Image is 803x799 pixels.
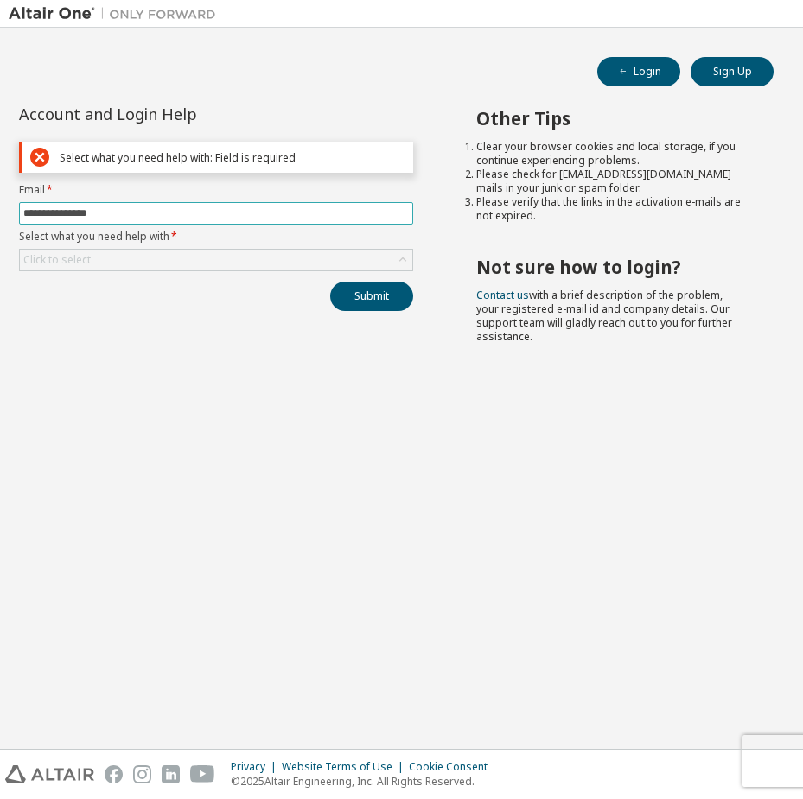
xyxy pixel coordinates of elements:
[133,765,151,783] img: instagram.svg
[691,57,774,86] button: Sign Up
[476,195,742,223] li: Please verify that the links in the activation e-mails are not expired.
[9,5,225,22] img: Altair One
[60,151,405,164] div: Select what you need help with: Field is required
[5,765,94,783] img: altair_logo.svg
[231,774,498,789] p: © 2025 Altair Engineering, Inc. All Rights Reserved.
[476,168,742,195] li: Please check for [EMAIL_ADDRESS][DOMAIN_NAME] mails in your junk or spam folder.
[19,230,413,244] label: Select what you need help with
[282,760,409,774] div: Website Terms of Use
[409,760,498,774] div: Cookie Consent
[20,250,412,270] div: Click to select
[476,288,732,344] span: with a brief description of the problem, your registered e-mail id and company details. Our suppo...
[476,288,529,302] a: Contact us
[597,57,680,86] button: Login
[476,256,742,278] h2: Not sure how to login?
[476,140,742,168] li: Clear your browser cookies and local storage, if you continue experiencing problems.
[476,107,742,130] h2: Other Tips
[105,765,123,783] img: facebook.svg
[190,765,215,783] img: youtube.svg
[19,107,335,121] div: Account and Login Help
[162,765,180,783] img: linkedin.svg
[330,282,413,311] button: Submit
[23,253,91,267] div: Click to select
[231,760,282,774] div: Privacy
[19,183,413,197] label: Email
